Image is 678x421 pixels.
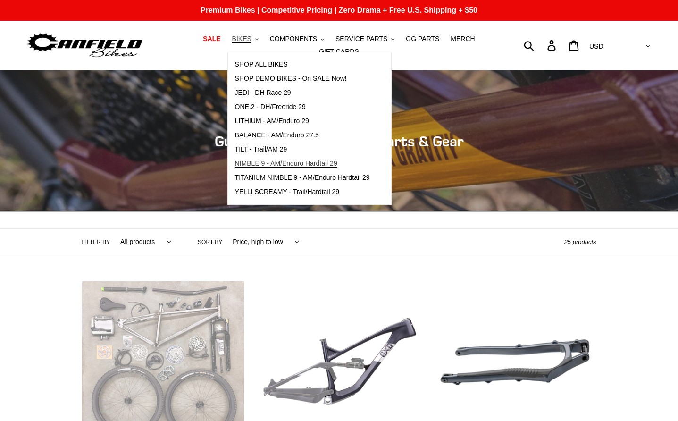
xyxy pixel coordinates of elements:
[203,35,220,43] span: SALE
[235,145,287,153] span: TILT - Trail/AM 29
[235,75,347,83] span: SHOP DEMO BIKES - On SALE Now!
[235,188,340,196] span: YELLI SCREAMY - Trail/Hardtail 29
[235,89,291,97] span: JEDI - DH Race 29
[319,48,359,56] span: GIFT CARDS
[314,45,364,58] a: GIFT CARDS
[227,33,263,45] button: BIKES
[232,35,251,43] span: BIKES
[401,33,444,45] a: GG PARTS
[228,143,377,157] a: TILT - Trail/AM 29
[270,35,317,43] span: COMPONENTS
[215,133,464,150] span: Guerrilla Gravity Service Parts & Gear
[406,35,439,43] span: GG PARTS
[529,35,553,56] input: Search
[235,103,306,111] span: ONE.2 - DH/Freeride 29
[228,171,377,185] a: TITANIUM NIMBLE 9 - AM/Enduro Hardtail 29
[228,157,377,171] a: NIMBLE 9 - AM/Enduro Hardtail 29
[331,33,399,45] button: SERVICE PARTS
[198,238,222,246] label: Sort by
[265,33,329,45] button: COMPONENTS
[235,117,309,125] span: LITHIUM - AM/Enduro 29
[228,86,377,100] a: JEDI - DH Race 29
[335,35,387,43] span: SERVICE PARTS
[235,60,288,68] span: SHOP ALL BIKES
[235,174,370,182] span: TITANIUM NIMBLE 9 - AM/Enduro Hardtail 29
[228,58,377,72] a: SHOP ALL BIKES
[446,33,479,45] a: MERCH
[228,114,377,128] a: LITHIUM - AM/Enduro 29
[198,33,225,45] a: SALE
[228,100,377,114] a: ONE.2 - DH/Freeride 29
[26,31,144,60] img: Canfield Bikes
[82,238,110,246] label: Filter by
[228,128,377,143] a: BALANCE - AM/Enduro 27.5
[235,131,319,139] span: BALANCE - AM/Enduro 27.5
[564,238,596,245] span: 25 products
[451,35,475,43] span: MERCH
[235,160,337,168] span: NIMBLE 9 - AM/Enduro Hardtail 29
[228,72,377,86] a: SHOP DEMO BIKES - On SALE Now!
[228,185,377,199] a: YELLI SCREAMY - Trail/Hardtail 29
